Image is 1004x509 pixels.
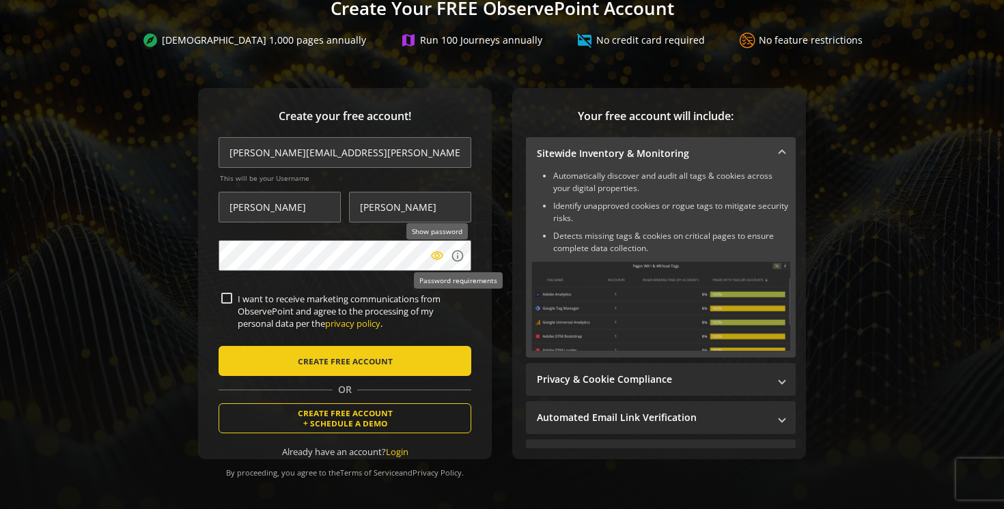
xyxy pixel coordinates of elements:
[537,147,768,160] mat-panel-title: Sitewide Inventory & Monitoring
[325,317,380,330] a: privacy policy
[553,170,790,194] li: Automatically discover and audit all tags & cookies across your digital properties.
[739,32,863,48] div: No feature restrictions
[576,32,705,48] div: No credit card required
[526,137,796,170] mat-expansion-panel-header: Sitewide Inventory & Monitoring
[526,439,796,472] mat-expansion-panel-header: Performance Monitoring with Web Vitals
[526,108,785,124] span: Your free account will include:
[400,32,417,48] mat-icon: map
[219,346,471,376] button: CREATE FREE ACCOUNT
[553,230,790,254] li: Detects missing tags & cookies on critical pages to ensure complete data collection.
[526,170,796,358] div: Sitewide Inventory & Monitoring
[219,137,471,168] input: Email Address (name@work-email.com) *
[142,32,158,48] mat-icon: explore
[537,373,768,386] mat-panel-title: Privacy & Cookie Compliance
[219,403,471,433] button: CREATE FREE ACCOUNT+ SCHEDULE A DEMO
[232,293,469,330] label: I want to receive marketing communications from ObservePoint and agree to the processing of my pe...
[298,349,393,373] span: CREATE FREE ACCOUNT
[219,459,471,478] div: By proceeding, you agree to the and .
[413,467,462,478] a: Privacy Policy
[220,173,471,183] span: This will be your Username
[451,249,464,263] mat-icon: info
[526,363,796,396] mat-expansion-panel-header: Privacy & Cookie Compliance
[553,200,790,224] li: Identify unapproved cookies or rogue tags to mitigate security risks.
[219,108,471,124] span: Create your free account!
[430,249,444,263] mat-icon: visibility
[340,467,399,478] a: Terms of Service
[576,32,593,48] mat-icon: credit_card_off
[349,192,471,222] input: Last Name *
[386,446,408,458] a: Login
[298,408,393,428] span: CREATE FREE ACCOUNT + SCHEDULE A DEMO
[537,411,768,424] mat-panel-title: Automated Email Link Verification
[531,261,790,351] img: Sitewide Inventory & Monitoring
[526,401,796,434] mat-expansion-panel-header: Automated Email Link Verification
[333,383,357,396] span: OR
[142,32,366,48] div: [DEMOGRAPHIC_DATA] 1,000 pages annually
[400,32,542,48] div: Run 100 Journeys annually
[219,192,341,222] input: First Name *
[219,446,471,459] div: Already have an account?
